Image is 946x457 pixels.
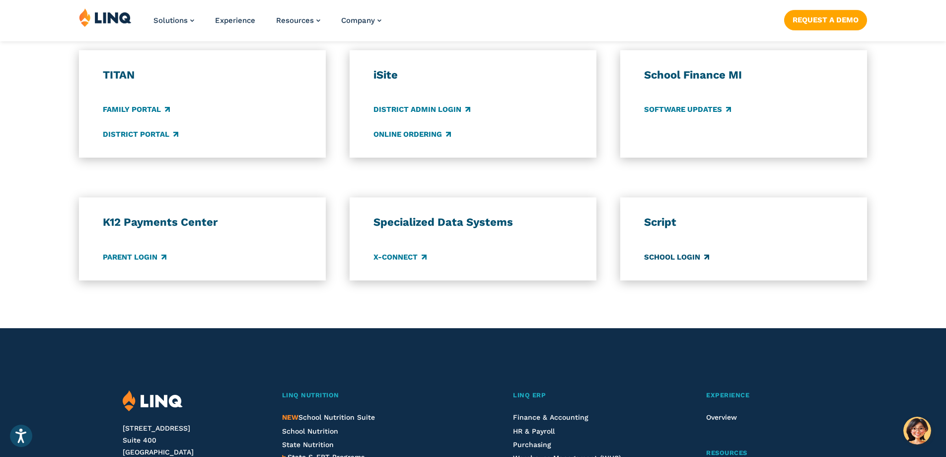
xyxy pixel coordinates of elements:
a: Resources [276,16,320,25]
img: LINQ | K‑12 Software [123,390,183,412]
a: Company [341,16,381,25]
a: Family Portal [103,104,170,115]
a: Online Ordering [373,129,451,140]
span: NEW [282,413,298,421]
img: LINQ | K‑12 Software [79,8,132,27]
span: Solutions [153,16,188,25]
a: School Nutrition [282,427,338,435]
a: X-Connect [373,252,427,263]
a: Parent Login [103,252,166,263]
a: Finance & Accounting [513,413,588,421]
h3: K12 Payments Center [103,215,302,229]
h3: TITAN [103,68,302,82]
h3: School Finance MI [644,68,844,82]
a: HR & Payroll [513,427,555,435]
span: Resources [276,16,314,25]
span: Experience [706,391,749,399]
span: Resources [706,449,747,457]
a: Request a Demo [784,10,867,30]
a: Purchasing [513,441,551,449]
span: LINQ ERP [513,391,546,399]
nav: Button Navigation [784,8,867,30]
a: District Admin Login [373,104,470,115]
h3: Specialized Data Systems [373,215,573,229]
a: Software Updates [644,104,731,115]
span: LINQ Nutrition [282,391,339,399]
a: Experience [706,390,823,401]
span: School Nutrition Suite [282,413,375,421]
button: Hello, have a question? Let’s chat. [903,417,931,445]
a: District Portal [103,129,178,140]
a: Experience [215,16,255,25]
a: LINQ ERP [513,390,654,401]
a: State Nutrition [282,441,334,449]
h3: Script [644,215,844,229]
nav: Primary Navigation [153,8,381,41]
h3: iSite [373,68,573,82]
span: Company [341,16,375,25]
a: NEWSchool Nutrition Suite [282,413,375,421]
a: LINQ Nutrition [282,390,461,401]
a: Overview [706,413,737,421]
a: School Login [644,252,709,263]
a: Solutions [153,16,194,25]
